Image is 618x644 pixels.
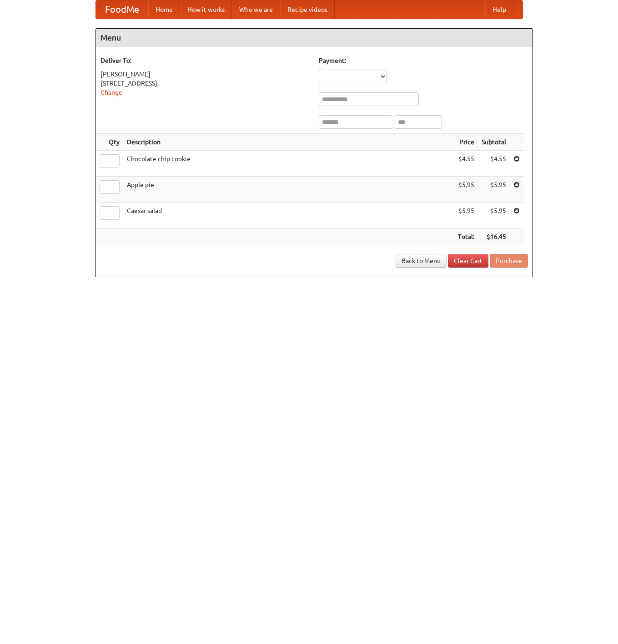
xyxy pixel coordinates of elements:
[319,56,528,65] h5: Payment:
[280,0,335,19] a: Recipe videos
[123,151,454,177] td: Chocolate chip cookie
[180,0,232,19] a: How it works
[123,203,454,228] td: Caesar salad
[100,79,310,88] div: [STREET_ADDRESS]
[490,254,528,268] button: Purchase
[454,177,478,203] td: $5.95
[448,254,488,268] a: Clear Cart
[478,134,510,151] th: Subtotal
[96,29,533,47] h4: Menu
[454,203,478,228] td: $5.95
[100,56,310,65] h5: Deliver To:
[96,0,148,19] a: FoodMe
[232,0,280,19] a: Who we are
[123,134,454,151] th: Description
[478,203,510,228] td: $5.95
[96,134,123,151] th: Qty
[100,70,310,79] div: [PERSON_NAME]
[123,177,454,203] td: Apple pie
[100,89,122,96] a: Change
[485,0,513,19] a: Help
[148,0,180,19] a: Home
[396,254,447,268] a: Back to Menu
[454,228,478,245] th: Total:
[454,151,478,177] td: $4.55
[454,134,478,151] th: Price
[478,177,510,203] td: $5.95
[478,151,510,177] td: $4.55
[478,228,510,245] th: $16.45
